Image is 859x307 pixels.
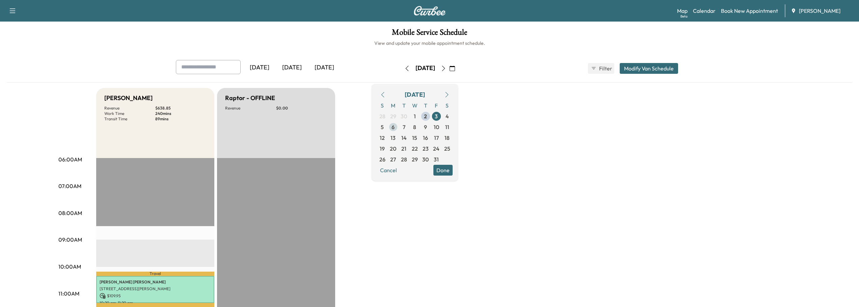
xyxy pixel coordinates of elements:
[380,145,385,153] span: 19
[100,279,211,285] p: [PERSON_NAME] [PERSON_NAME]
[392,123,395,131] span: 6
[435,112,438,120] span: 3
[401,155,407,163] span: 28
[377,165,400,176] button: Cancel
[100,293,211,299] p: $ 109.95
[414,112,416,120] span: 1
[58,263,81,271] p: 10:00AM
[413,123,416,131] span: 8
[445,123,449,131] span: 11
[588,63,614,74] button: Filter
[680,14,688,19] div: Beta
[388,100,399,111] span: M
[104,93,153,103] h5: [PERSON_NAME]
[390,112,396,120] span: 29
[413,6,446,16] img: Curbee Logo
[433,165,453,176] button: Done
[155,105,206,111] p: $ 638.85
[424,112,427,120] span: 2
[100,300,211,306] p: 10:20 am - 11:20 am
[422,155,429,163] span: 30
[225,93,275,103] h5: Raptor - OFFLINE
[412,134,417,142] span: 15
[155,116,206,122] p: 89 mins
[58,182,81,190] p: 07:00AM
[620,63,678,74] button: Modify Van Schedule
[693,7,716,15] a: Calendar
[399,100,409,111] span: T
[58,236,82,244] p: 09:00AM
[433,145,439,153] span: 24
[424,123,427,131] span: 9
[409,100,420,111] span: W
[423,145,429,153] span: 23
[390,145,396,153] span: 20
[677,7,688,15] a: MapBeta
[7,40,852,47] h6: View and update your mobile appointment schedule.
[155,111,206,116] p: 240 mins
[434,123,439,131] span: 10
[377,100,388,111] span: S
[434,155,439,163] span: 31
[415,64,435,72] div: [DATE]
[412,145,418,153] span: 22
[799,7,840,15] span: [PERSON_NAME]
[7,28,852,40] h1: Mobile Service Schedule
[96,272,214,276] p: Travel
[403,123,405,131] span: 7
[442,100,453,111] span: S
[243,60,276,75] div: [DATE]
[58,289,79,298] p: 11:00AM
[401,112,407,120] span: 30
[308,60,341,75] div: [DATE]
[104,116,155,122] p: Transit Time
[431,100,442,111] span: F
[434,134,439,142] span: 17
[380,134,385,142] span: 12
[381,123,384,131] span: 5
[391,134,396,142] span: 13
[599,64,611,72] span: Filter
[379,112,385,120] span: 28
[412,155,418,163] span: 29
[58,155,82,163] p: 06:00AM
[276,60,308,75] div: [DATE]
[446,112,449,120] span: 4
[420,100,431,111] span: T
[100,286,211,291] p: [STREET_ADDRESS][PERSON_NAME]
[225,105,276,111] p: Revenue
[379,155,385,163] span: 26
[401,145,406,153] span: 21
[444,145,450,153] span: 25
[276,105,327,111] p: $ 0.00
[104,111,155,116] p: Work Time
[423,134,428,142] span: 16
[58,209,82,217] p: 08:00AM
[445,134,450,142] span: 18
[405,90,425,99] div: [DATE]
[401,134,407,142] span: 14
[390,155,396,163] span: 27
[721,7,778,15] a: Book New Appointment
[104,105,155,111] p: Revenue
